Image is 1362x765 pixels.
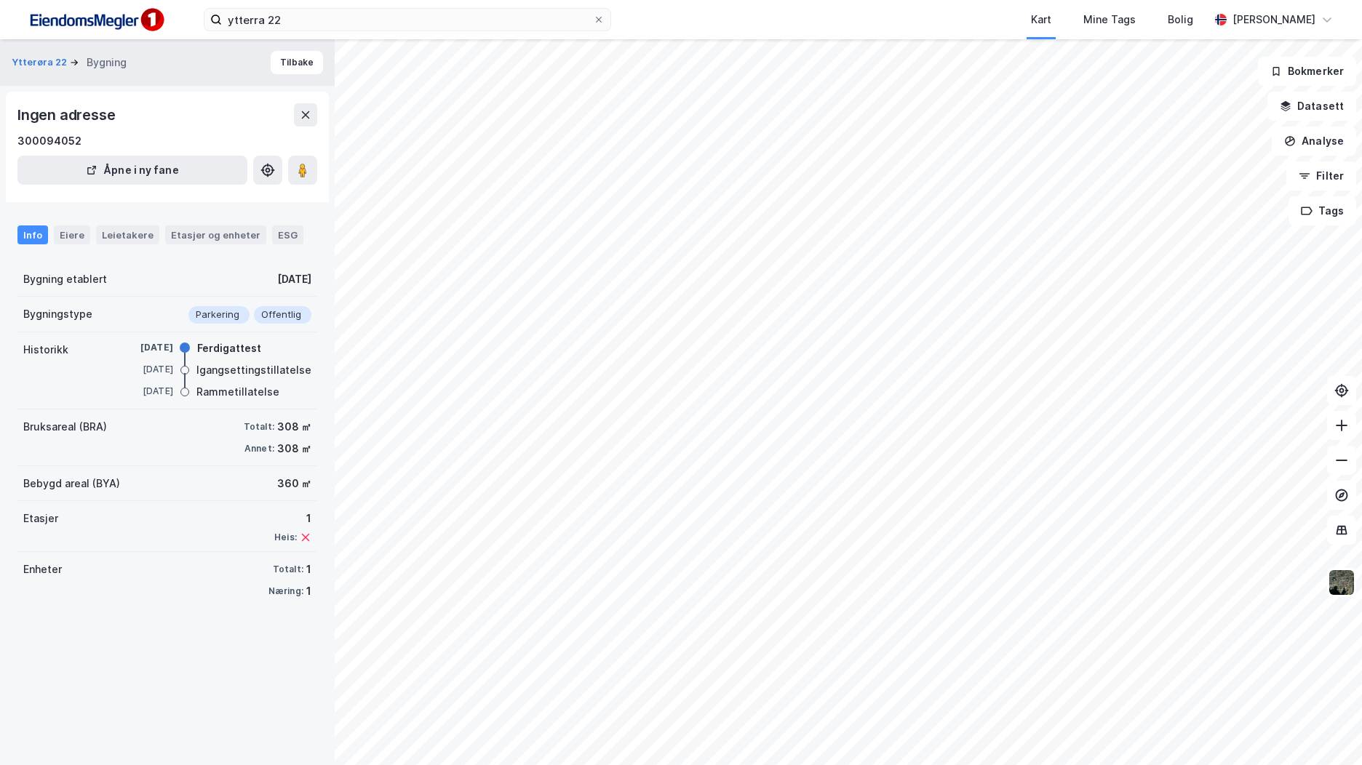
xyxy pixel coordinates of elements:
[1083,11,1136,28] div: Mine Tags
[1289,695,1362,765] div: Kontrollprogram for chat
[54,225,90,244] div: Eiere
[23,305,92,323] div: Bygningstype
[272,225,303,244] div: ESG
[23,475,120,492] div: Bebygd areal (BYA)
[1258,57,1356,86] button: Bokmerker
[1289,196,1356,225] button: Tags
[115,385,173,398] div: [DATE]
[17,132,81,150] div: 300094052
[23,418,107,436] div: Bruksareal (BRA)
[306,582,311,600] div: 1
[197,340,261,357] div: Ferdigattest
[268,585,303,597] div: Næring:
[1267,92,1356,121] button: Datasett
[1031,11,1051,28] div: Kart
[271,51,323,74] button: Tilbake
[274,532,297,543] div: Heis:
[244,443,274,454] div: Annet:
[196,383,279,401] div: Rammetillatelse
[277,418,311,436] div: 308 ㎡
[115,363,173,376] div: [DATE]
[23,271,107,288] div: Bygning etablert
[115,341,173,354] div: [DATE]
[23,4,169,36] img: F4PB6Px+NJ5v8B7XTbfpPpyloAAAAASUVORK5CYII=
[87,54,127,71] div: Bygning
[12,55,70,70] button: Ytterøra 22
[1168,11,1193,28] div: Bolig
[274,510,311,527] div: 1
[17,103,118,127] div: Ingen adresse
[277,271,311,288] div: [DATE]
[273,564,303,575] div: Totalt:
[244,421,274,433] div: Totalt:
[1286,161,1356,191] button: Filter
[277,475,311,492] div: 360 ㎡
[23,510,58,527] div: Etasjer
[222,9,593,31] input: Søk på adresse, matrikkel, gårdeiere, leietakere eller personer
[96,225,159,244] div: Leietakere
[306,561,311,578] div: 1
[23,561,62,578] div: Enheter
[23,341,68,359] div: Historikk
[1232,11,1315,28] div: [PERSON_NAME]
[1328,569,1355,596] img: 9k=
[171,228,260,241] div: Etasjer og enheter
[196,361,311,379] div: Igangsettingstillatelse
[1289,695,1362,765] iframe: Chat Widget
[17,225,48,244] div: Info
[277,440,311,457] div: 308 ㎡
[17,156,247,185] button: Åpne i ny fane
[1272,127,1356,156] button: Analyse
